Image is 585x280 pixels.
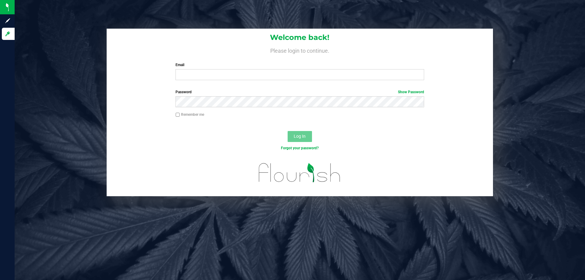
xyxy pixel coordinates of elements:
[175,90,192,94] span: Password
[398,90,424,94] a: Show Password
[251,157,348,188] img: flourish_logo.svg
[294,134,306,139] span: Log In
[107,46,493,54] h4: Please login to continue.
[5,31,11,37] inline-svg: Log in
[281,146,319,150] a: Forgot your password?
[175,112,204,117] label: Remember me
[5,18,11,24] inline-svg: Sign up
[107,34,493,41] h1: Welcome back!
[175,113,180,117] input: Remember me
[288,131,312,142] button: Log In
[175,62,424,68] label: Email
